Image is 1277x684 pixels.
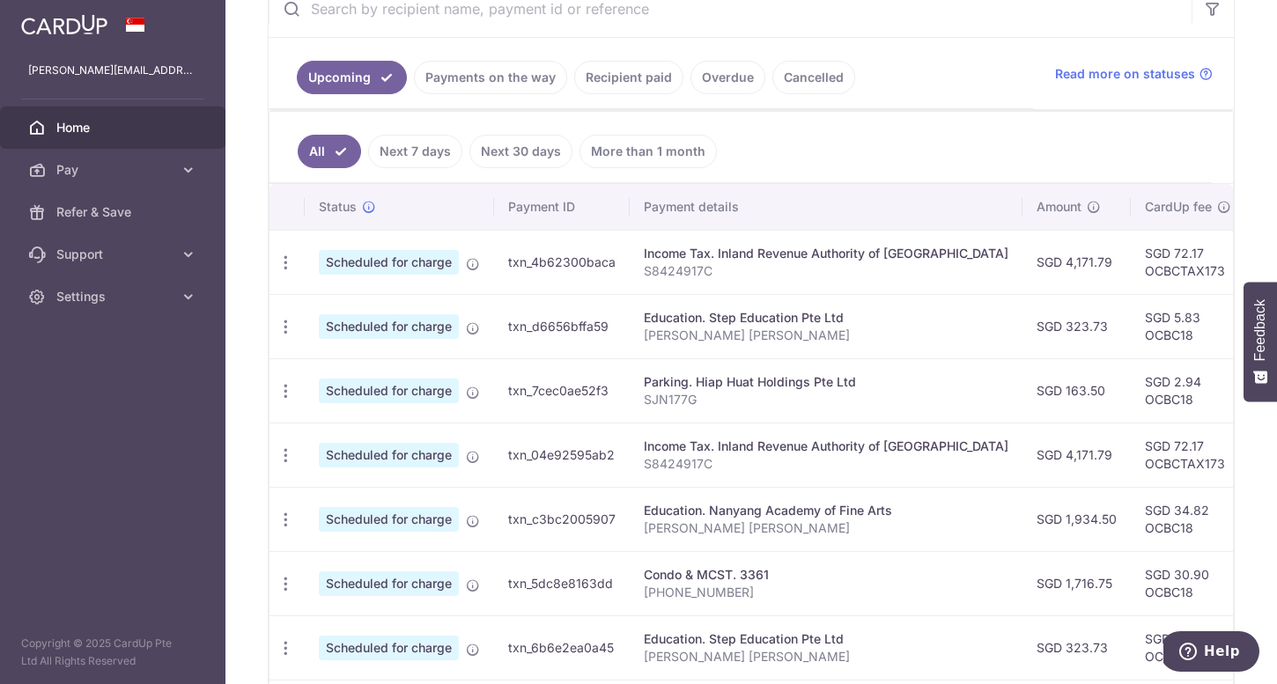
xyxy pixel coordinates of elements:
iframe: Opens a widget where you can find more information [1163,631,1259,675]
span: Scheduled for charge [319,443,459,467]
div: Education. Nanyang Academy of Fine Arts [644,502,1008,519]
a: Payments on the way [414,61,567,94]
td: txn_6b6e2ea0a45 [494,615,630,680]
a: Overdue [690,61,765,94]
td: txn_04e92595ab2 [494,423,630,487]
div: Income Tax. Inland Revenue Authority of [GEOGRAPHIC_DATA] [644,438,1008,455]
td: SGD 30.90 OCBC18 [1131,551,1245,615]
div: Education. Step Education Pte Ltd [644,630,1008,648]
td: txn_5dc8e8163dd [494,551,630,615]
td: SGD 323.73 [1022,294,1131,358]
span: Support [56,246,173,263]
a: Next 30 days [469,135,572,168]
a: Read more on statuses [1055,65,1213,83]
p: SJN177G [644,391,1008,408]
span: Refer & Save [56,203,173,221]
p: [PERSON_NAME] [PERSON_NAME] [644,327,1008,344]
td: SGD 163.50 [1022,358,1131,423]
p: S8424917C [644,455,1008,473]
span: Home [56,119,173,136]
td: txn_7cec0ae52f3 [494,358,630,423]
span: CardUp fee [1145,198,1212,216]
p: [PERSON_NAME] [PERSON_NAME] [644,648,1008,666]
p: S8424917C [644,262,1008,280]
td: SGD 2.94 OCBC18 [1131,358,1245,423]
td: SGD 1,934.50 [1022,487,1131,551]
td: txn_4b62300baca [494,230,630,294]
th: Payment ID [494,184,630,230]
span: Scheduled for charge [319,379,459,403]
td: SGD 72.17 OCBCTAX173 [1131,423,1245,487]
td: SGD 4,171.79 [1022,423,1131,487]
td: SGD 4,171.79 [1022,230,1131,294]
img: CardUp [21,14,107,35]
td: SGD 72.17 OCBCTAX173 [1131,230,1245,294]
span: Scheduled for charge [319,571,459,596]
td: SGD 323.73 [1022,615,1131,680]
span: Scheduled for charge [319,250,459,275]
a: Next 7 days [368,135,462,168]
span: Amount [1037,198,1081,216]
td: SGD 5.83 OCBC18 [1131,615,1245,680]
td: SGD 1,716.75 [1022,551,1131,615]
span: Scheduled for charge [319,314,459,339]
div: Parking. Hiap Huat Holdings Pte Ltd [644,373,1008,391]
a: Cancelled [772,61,855,94]
span: Status [319,198,357,216]
a: Recipient paid [574,61,683,94]
div: Condo & MCST. 3361 [644,566,1008,584]
button: Feedback - Show survey [1244,282,1277,401]
div: Income Tax. Inland Revenue Authority of [GEOGRAPHIC_DATA] [644,245,1008,262]
span: Scheduled for charge [319,636,459,660]
div: Education. Step Education Pte Ltd [644,309,1008,327]
td: SGD 5.83 OCBC18 [1131,294,1245,358]
span: Pay [56,161,173,179]
td: txn_c3bc2005907 [494,487,630,551]
a: All [298,135,361,168]
td: txn_d6656bffa59 [494,294,630,358]
p: [PHONE_NUMBER] [644,584,1008,601]
p: [PERSON_NAME][EMAIL_ADDRESS][DOMAIN_NAME] [28,62,197,79]
th: Payment details [630,184,1022,230]
span: Read more on statuses [1055,65,1195,83]
a: Upcoming [297,61,407,94]
p: [PERSON_NAME] [PERSON_NAME] [644,519,1008,537]
span: Feedback [1252,299,1268,361]
a: More than 1 month [579,135,717,168]
span: Scheduled for charge [319,507,459,532]
span: Settings [56,288,173,305]
td: SGD 34.82 OCBC18 [1131,487,1245,551]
